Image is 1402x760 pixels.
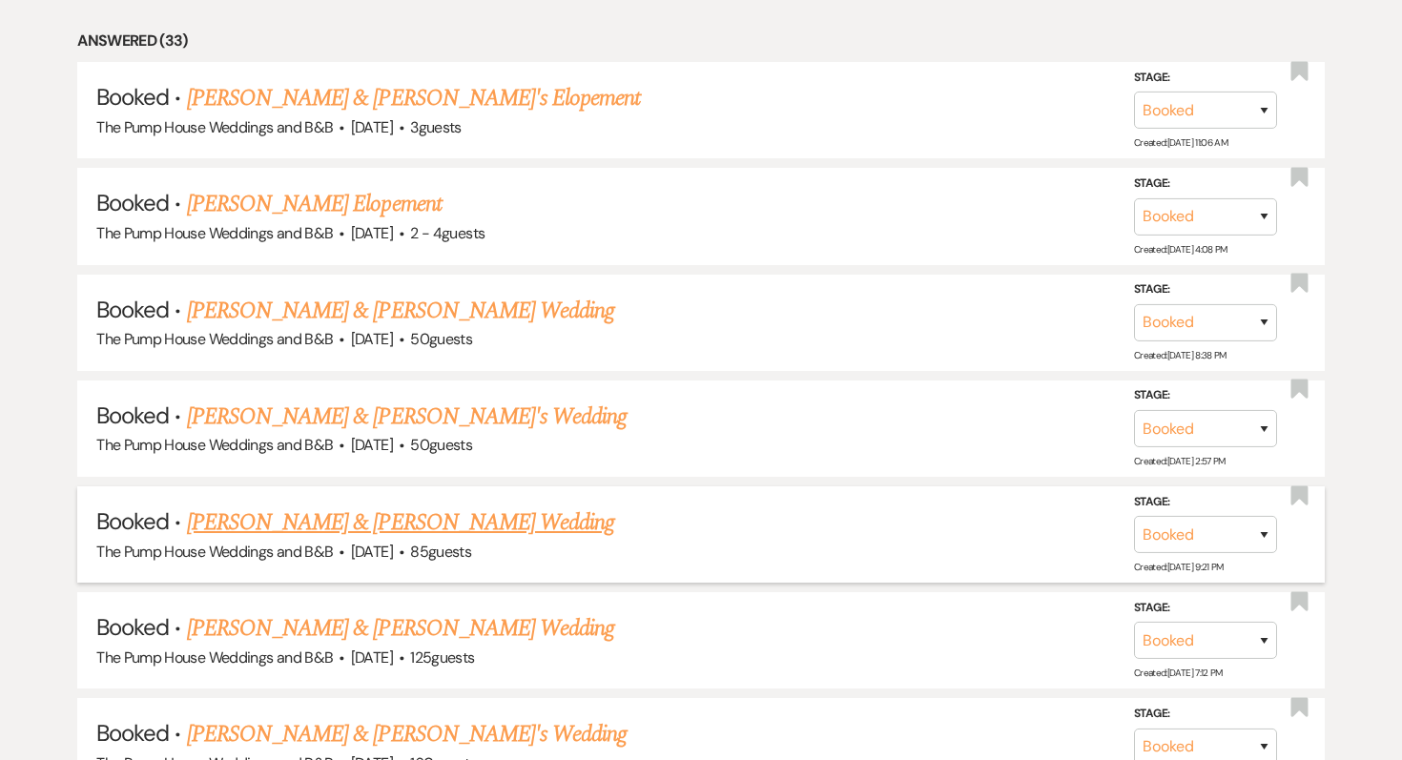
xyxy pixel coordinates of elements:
a: [PERSON_NAME] & [PERSON_NAME] Wedding [187,294,614,328]
span: Created: [DATE] 8:38 PM [1134,349,1227,361]
a: [PERSON_NAME] & [PERSON_NAME] Wedding [187,611,614,646]
label: Stage: [1134,598,1277,619]
span: Created: [DATE] 11:06 AM [1134,136,1227,149]
span: Created: [DATE] 4:08 PM [1134,243,1227,256]
a: [PERSON_NAME] & [PERSON_NAME]'s Wedding [187,717,628,751]
li: Answered (33) [77,29,1325,53]
span: [DATE] [351,435,393,455]
span: [DATE] [351,329,393,349]
span: Booked [96,401,169,430]
span: [DATE] [351,223,393,243]
span: Booked [96,718,169,748]
a: [PERSON_NAME] & [PERSON_NAME]'s Wedding [187,400,628,434]
span: [DATE] [351,647,393,668]
span: 2 - 4 guests [410,223,485,243]
a: [PERSON_NAME] & [PERSON_NAME] Wedding [187,505,614,540]
span: 50 guests [410,329,472,349]
span: Created: [DATE] 2:57 PM [1134,455,1226,467]
label: Stage: [1134,174,1277,195]
span: The Pump House Weddings and B&B [96,117,333,137]
span: The Pump House Weddings and B&B [96,542,333,562]
span: [DATE] [351,117,393,137]
span: The Pump House Weddings and B&B [96,647,333,668]
span: [DATE] [351,542,393,562]
label: Stage: [1134,704,1277,725]
span: 3 guests [410,117,462,137]
span: 85 guests [410,542,471,562]
span: Booked [96,188,169,217]
span: Booked [96,506,169,536]
label: Stage: [1134,385,1277,406]
span: Booked [96,612,169,642]
label: Stage: [1134,492,1277,513]
span: The Pump House Weddings and B&B [96,435,333,455]
span: Created: [DATE] 9:21 PM [1134,561,1224,573]
span: Booked [96,82,169,112]
label: Stage: [1134,68,1277,89]
a: [PERSON_NAME] Elopement [187,187,442,221]
span: Created: [DATE] 7:12 PM [1134,667,1223,679]
span: 50 guests [410,435,472,455]
label: Stage: [1134,279,1277,300]
span: Booked [96,295,169,324]
a: [PERSON_NAME] & [PERSON_NAME]'s Elopement [187,81,641,115]
span: 125 guests [410,647,474,668]
span: The Pump House Weddings and B&B [96,223,333,243]
span: The Pump House Weddings and B&B [96,329,333,349]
